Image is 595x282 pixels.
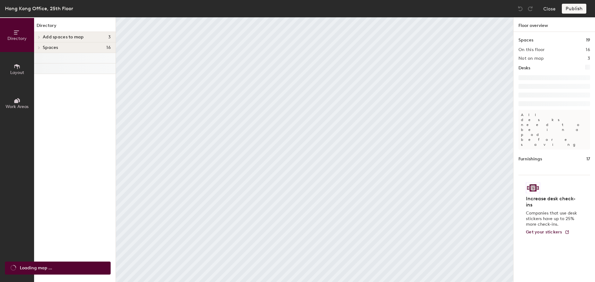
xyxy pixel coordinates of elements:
[43,35,84,40] span: Add spaces to map
[526,196,579,208] h4: Increase desk check-ins
[34,22,116,32] h1: Directory
[586,37,590,44] h1: 19
[518,37,533,44] h1: Spaces
[10,70,24,75] span: Layout
[518,56,544,61] h2: Not on map
[518,65,530,72] h1: Desks
[526,229,562,235] span: Get your stickers
[5,5,73,12] div: Hong Kong Office, 25th Floor
[517,6,523,12] img: Undo
[586,156,590,163] h1: 17
[7,36,27,41] span: Directory
[116,17,513,282] canvas: Map
[6,104,29,109] span: Work Areas
[106,45,111,50] span: 16
[518,110,590,150] p: All desks need to be in a pod before saving
[20,265,52,271] span: Loading map ...
[518,156,542,163] h1: Furnishings
[588,56,590,61] h2: 3
[526,210,579,227] p: Companies that use desk stickers have up to 25% more check-ins.
[513,17,595,32] h1: Floor overview
[518,47,545,52] h2: On this floor
[526,183,540,193] img: Sticker logo
[108,35,111,40] span: 3
[527,6,533,12] img: Redo
[43,45,58,50] span: Spaces
[526,230,570,235] a: Get your stickers
[586,47,590,52] h2: 16
[543,4,556,14] button: Close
